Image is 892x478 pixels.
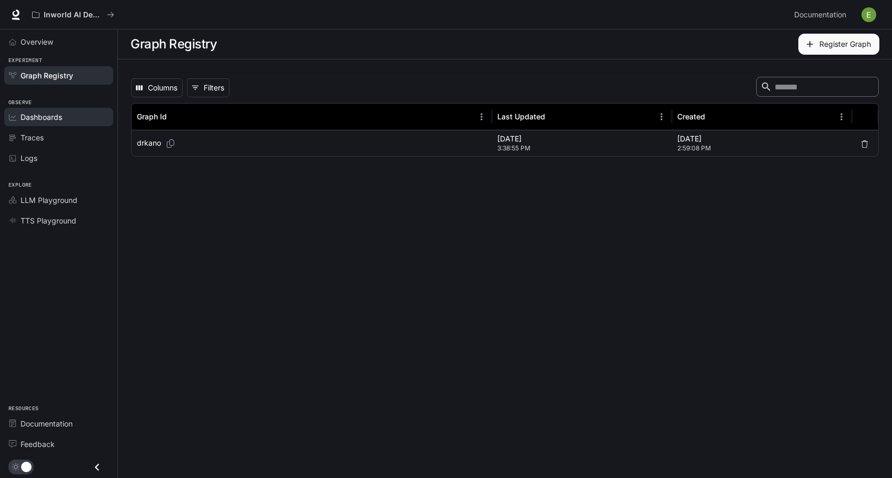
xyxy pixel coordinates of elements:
[4,149,113,167] a: Logs
[4,108,113,126] a: Dashboards
[21,215,76,226] span: TTS Playground
[4,33,113,51] a: Overview
[858,4,879,25] button: User avatar
[21,152,37,164] span: Logs
[21,439,55,450] span: Feedback
[137,112,167,121] div: Graph Id
[677,134,847,144] p: [DATE]
[474,109,489,125] button: Menu
[4,66,113,85] a: Graph Registry
[21,461,32,472] span: Dark mode toggle
[497,112,545,121] div: Last Updated
[794,8,846,22] span: Documentation
[790,4,854,25] a: Documentation
[27,4,119,25] button: All workspaces
[546,109,562,125] button: Sort
[677,112,705,121] div: Created
[21,36,53,47] span: Overview
[21,111,62,123] span: Dashboards
[21,70,73,81] span: Graph Registry
[677,143,847,154] span: 2:59:08 PM
[706,109,722,125] button: Sort
[85,456,109,478] button: Close drawer
[4,211,113,230] a: TTS Playground
[21,132,44,143] span: Traces
[4,128,113,147] a: Traces
[44,11,103,19] p: Inworld AI Demos
[137,138,161,148] p: drkano
[497,134,667,144] p: [DATE]
[497,143,667,154] span: 3:38:55 PM
[187,78,229,97] button: Show filters
[4,435,113,453] a: Feedback
[654,109,669,125] button: Menu
[4,414,113,433] a: Documentation
[21,195,77,206] span: LLM Playground
[861,7,876,22] img: User avatar
[131,78,183,97] button: Select columns
[161,135,180,152] button: Copy Graph Id
[4,191,113,209] a: LLM Playground
[834,109,849,125] button: Menu
[131,34,217,55] h1: Graph Registry
[798,34,879,55] button: Register Graph
[168,109,184,125] button: Sort
[21,418,73,429] span: Documentation
[756,77,879,99] div: Search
